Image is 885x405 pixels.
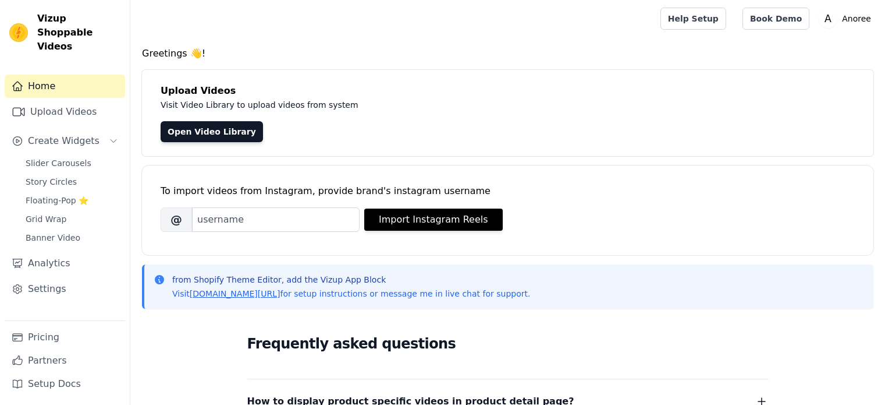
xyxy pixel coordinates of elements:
[247,332,769,355] h2: Frequently asked questions
[37,12,120,54] span: Vizup Shoppable Videos
[5,349,125,372] a: Partners
[172,288,530,300] p: Visit for setup instructions or message me in live chat for support.
[192,207,360,232] input: username
[660,8,726,30] a: Help Setup
[837,8,876,29] p: Anoree
[161,98,682,112] p: Visit Video Library to upload videos from system
[824,13,831,24] text: A
[172,274,530,286] p: from Shopify Theme Editor, add the Vizup App Block
[5,326,125,349] a: Pricing
[26,157,91,169] span: Slider Carousels
[819,8,876,29] button: A Anoree
[5,372,125,396] a: Setup Docs
[142,47,873,61] h4: Greetings 👋!
[742,8,809,30] a: Book Demo
[26,195,88,206] span: Floating-Pop ⭐
[161,184,855,198] div: To import videos from Instagram, provide brand's instagram username
[19,211,125,227] a: Grid Wrap
[190,289,280,298] a: [DOMAIN_NAME][URL]
[28,134,99,148] span: Create Widgets
[161,121,263,142] a: Open Video Library
[26,232,80,244] span: Banner Video
[364,209,503,231] button: Import Instagram Reels
[5,129,125,153] button: Create Widgets
[5,252,125,275] a: Analytics
[26,176,77,188] span: Story Circles
[26,213,66,225] span: Grid Wrap
[19,174,125,190] a: Story Circles
[19,192,125,209] a: Floating-Pop ⭐
[161,207,192,232] span: @
[19,230,125,246] a: Banner Video
[19,155,125,171] a: Slider Carousels
[5,100,125,124] a: Upload Videos
[9,23,28,42] img: Vizup
[5,277,125,301] a: Settings
[5,75,125,98] a: Home
[161,84,855,98] h4: Upload Videos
